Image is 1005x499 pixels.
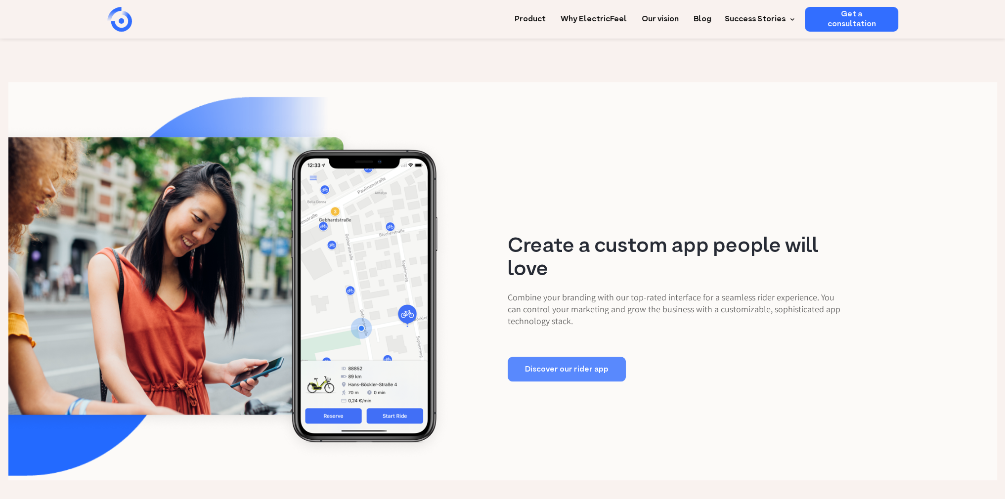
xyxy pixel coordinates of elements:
div: Success Stories [725,13,786,25]
input: Submit [64,39,112,58]
a: Blog [694,7,711,25]
a: home [107,7,186,32]
a: Product [515,7,546,25]
h3: Create a custom app people will love [508,235,844,282]
a: Our vision [642,7,679,25]
a: Why ElectricFeel [561,7,627,25]
iframe: Chatbot [940,434,991,485]
a: Discover our rider app [508,357,626,381]
div: Success Stories [719,7,797,32]
p: Combine your branding with our top-rated interface for a seamless rider experience. You can contr... [508,291,844,327]
a: Get a consultation [805,7,898,32]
